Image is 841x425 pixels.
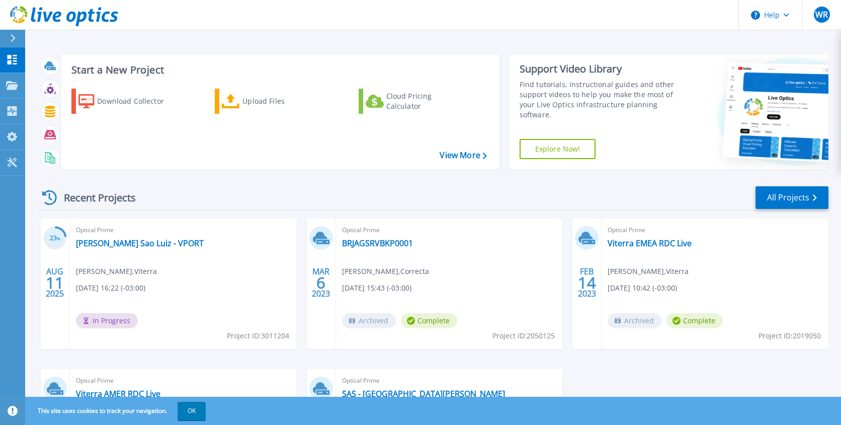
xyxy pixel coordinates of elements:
[76,225,291,236] span: Optical Prime
[578,278,596,287] span: 14
[342,225,557,236] span: Optical Prime
[43,233,67,244] h3: 23
[342,282,411,294] span: [DATE] 15:43 (-03:00)
[359,89,471,114] a: Cloud Pricing Calculator
[71,89,184,114] a: Download Collector
[608,266,689,277] span: [PERSON_NAME] , Viterra
[342,375,557,386] span: Optical Prime
[342,238,413,248] a: BRJAGSRVBKP0001
[755,186,828,209] a: All Projects
[76,313,138,328] span: In Progress
[311,264,330,301] div: MAR 2023
[316,278,325,287] span: 6
[39,185,149,210] div: Recent Projects
[401,313,457,328] span: Complete
[76,282,145,294] span: [DATE] 16:22 (-03:00)
[815,11,828,19] span: WR
[342,313,396,328] span: Archived
[666,313,723,328] span: Complete
[440,151,486,160] a: View More
[759,330,821,341] span: Project ID: 2019050
[520,139,596,159] a: Explore Now!
[608,313,661,328] span: Archived
[76,238,204,248] a: [PERSON_NAME] Sao Luiz - VPORT
[46,278,64,287] span: 11
[71,64,486,76] h3: Start a New Project
[215,89,327,114] a: Upload Files
[76,266,157,277] span: [PERSON_NAME] , Viterra
[608,225,822,236] span: Optical Prime
[342,266,429,277] span: [PERSON_NAME] , Correcta
[242,91,323,111] div: Upload Files
[342,389,505,399] a: SAS - [GEOGRAPHIC_DATA][PERSON_NAME]
[520,80,681,120] div: Find tutorials, instructional guides and other support videos to help you make the most of your L...
[520,62,681,76] div: Support Video Library
[28,402,206,420] span: This site uses cookies to track your navigation.
[45,264,64,301] div: AUG 2025
[178,402,206,420] button: OK
[76,389,160,399] a: Viterra AMER RDC Live
[57,236,60,241] span: %
[492,330,555,341] span: Project ID: 2050125
[227,330,289,341] span: Project ID: 3011204
[76,375,291,386] span: Optical Prime
[386,91,467,111] div: Cloud Pricing Calculator
[577,264,597,301] div: FEB 2023
[97,91,178,111] div: Download Collector
[608,238,692,248] a: Viterra EMEA RDC Live
[608,282,677,294] span: [DATE] 10:42 (-03:00)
